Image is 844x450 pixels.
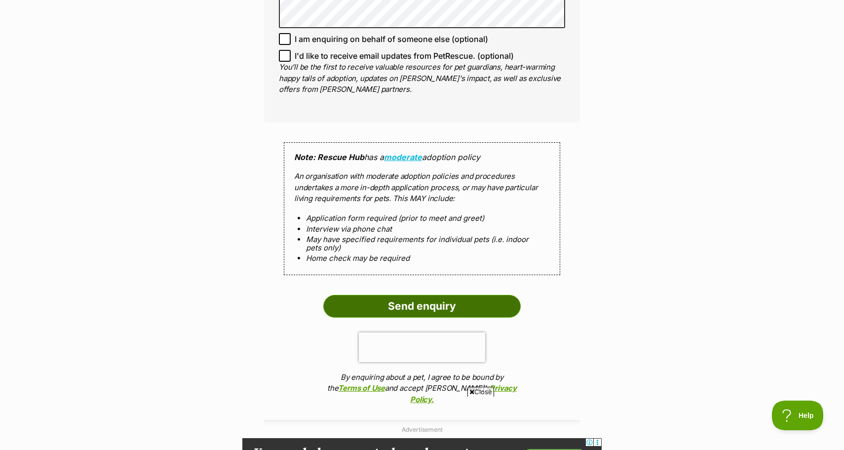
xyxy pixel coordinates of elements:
[306,254,538,262] li: Home check may be required
[338,383,384,393] a: Terms of Use
[323,295,521,318] input: Send enquiry
[772,401,824,430] iframe: Help Scout Beacon - Open
[284,142,560,275] div: has a adoption policy
[323,372,521,406] p: By enquiring about a pet, I agree to be bound by the and accept [PERSON_NAME]'s
[242,401,602,445] iframe: Advertisement
[295,50,514,62] span: I'd like to receive email updates from PetRescue. (optional)
[384,152,422,162] a: moderate
[295,33,488,45] span: I am enquiring on behalf of someone else (optional)
[294,171,550,205] p: An organisation with moderate adoption policies and procedures undertakes a more in-depth applica...
[279,62,565,95] p: You'll be the first to receive valuable resources for pet guardians, heart-warming happy tails of...
[410,383,517,404] a: Privacy Policy.
[306,225,538,233] li: Interview via phone chat
[294,152,364,162] strong: Note: Rescue Hub
[359,332,485,362] iframe: reCAPTCHA
[467,387,494,397] span: Close
[306,214,538,222] li: Application form required (prior to meet and greet)
[306,235,538,252] li: May have specified requirements for individual pets (i.e. indoor pets only)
